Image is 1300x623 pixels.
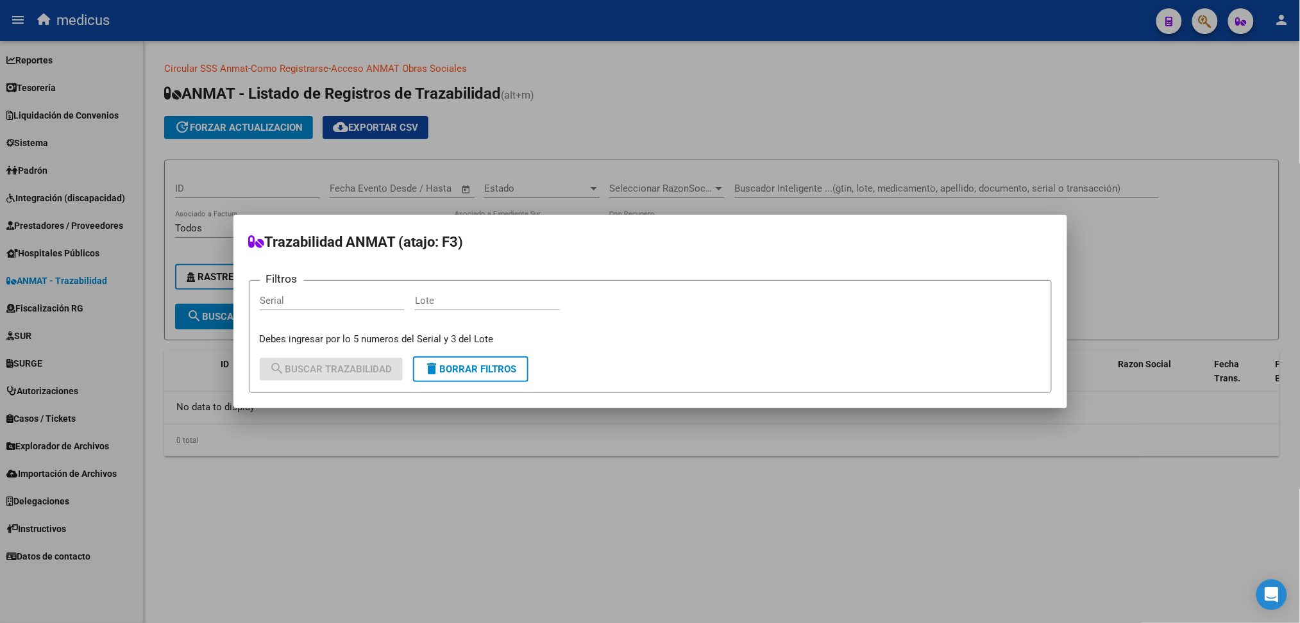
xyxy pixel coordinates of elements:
[1256,579,1287,610] div: Open Intercom Messenger
[270,361,285,376] mat-icon: search
[249,230,1052,254] h2: Trazabilidad ANMAT (atajo: F3)
[260,358,403,381] button: Buscar Trazabilidad
[260,332,1041,347] p: Debes ingresar por lo 5 numeros del Serial y 3 del Lote
[270,363,393,375] span: Buscar Trazabilidad
[413,356,528,382] button: Borrar Filtros
[260,270,304,287] h3: Filtros
[425,363,517,375] span: Borrar Filtros
[425,361,440,376] mat-icon: delete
